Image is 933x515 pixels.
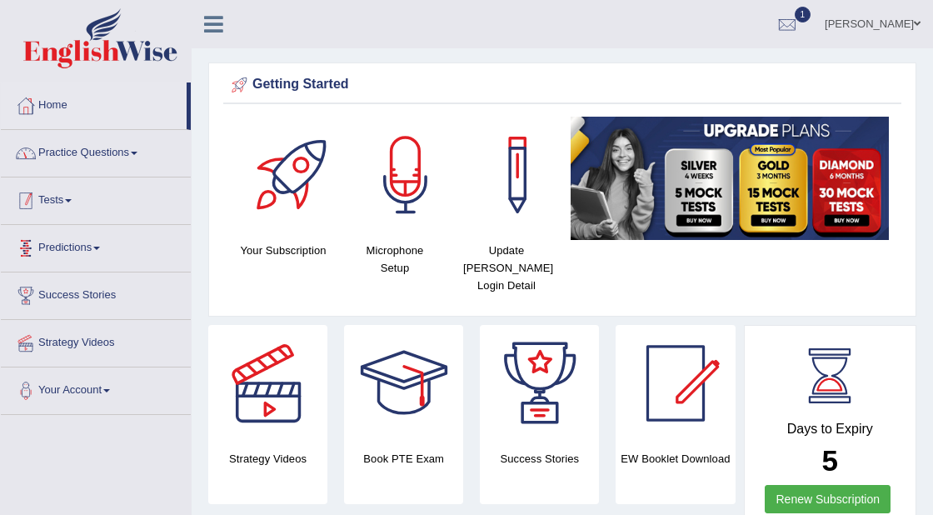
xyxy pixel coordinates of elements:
h4: Success Stories [480,450,599,467]
a: Practice Questions [1,130,191,172]
div: Getting Started [227,72,897,97]
h4: EW Booklet Download [616,450,735,467]
h4: Update [PERSON_NAME] Login Detail [459,242,554,294]
a: Home [1,82,187,124]
a: Success Stories [1,272,191,314]
h4: Microphone Setup [347,242,442,277]
h4: Strategy Videos [208,450,327,467]
a: Your Account [1,367,191,409]
h4: Your Subscription [236,242,331,259]
b: 5 [822,444,838,477]
h4: Days to Expiry [763,422,898,437]
a: Predictions [1,225,191,267]
span: 1 [795,7,811,22]
h4: Book PTE Exam [344,450,463,467]
img: small5.jpg [571,117,889,240]
a: Renew Subscription [765,485,891,513]
a: Tests [1,177,191,219]
a: Strategy Videos [1,320,191,362]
